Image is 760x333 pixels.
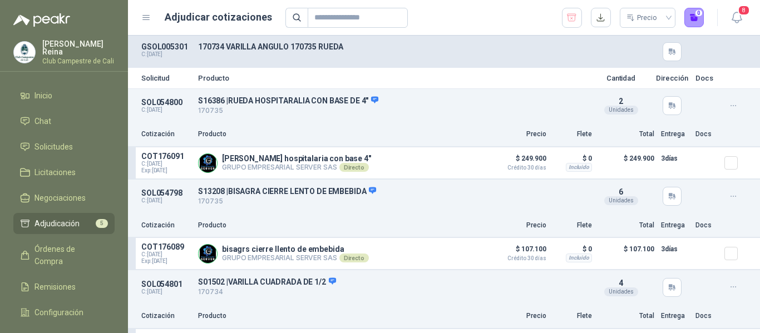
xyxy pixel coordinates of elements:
p: SOL054801 [141,280,191,289]
a: Licitaciones [13,162,115,183]
span: Negociaciones [34,192,86,204]
span: Adjudicación [34,217,80,230]
button: 0 [684,8,704,28]
div: Incluido [566,163,592,172]
img: Company Logo [14,42,35,63]
span: Licitaciones [34,166,76,178]
span: 2 [619,97,623,106]
button: 8 [727,8,747,28]
span: C: [DATE] [141,161,191,167]
p: Dirección [655,74,689,82]
p: COT176089 [141,242,191,251]
p: Precio [491,311,546,321]
p: SOL054798 [141,188,191,197]
p: Cantidad [593,74,649,82]
span: Crédito 30 días [491,256,546,261]
span: Exp: [DATE] [141,258,191,265]
a: Solicitudes [13,136,115,157]
p: SOL054800 [141,98,191,107]
p: Producto [198,74,586,82]
div: Precio [626,9,659,26]
p: $ 107.100 [599,242,654,265]
p: C: [DATE] [141,289,191,295]
p: Cotización [141,220,191,231]
p: C: [DATE] [141,197,191,204]
p: Total [599,129,654,140]
p: [PERSON_NAME] hospitalaria con base 4" [222,154,371,163]
a: Adjudicación5 [13,213,115,234]
p: Producto [198,220,484,231]
p: bisagrs cierre llento de embebida [222,245,369,254]
p: Precio [491,129,546,140]
img: Company Logo [199,245,217,263]
div: Directo [339,254,369,262]
span: Inicio [34,90,52,102]
p: GRUPO EMPRESARIAL SERVER SAS [222,163,371,172]
span: Exp: [DATE] [141,167,191,174]
p: 3 días [661,242,689,256]
a: Negociaciones [13,187,115,208]
p: Producto [198,129,484,140]
span: Remisiones [34,281,76,293]
p: Cotización [141,129,191,140]
img: Company Logo [199,154,217,172]
a: Inicio [13,85,115,106]
div: Incluido [566,254,592,262]
p: S01502 | VARILLA CUADRADA DE 1/2 [198,277,586,287]
p: C: [DATE] [141,107,191,113]
p: 3 días [661,152,689,165]
p: Flete [553,311,592,321]
p: S13208 | BISAGRA CIERRE LENTO DE EMBEBIDA [198,186,586,196]
span: Órdenes de Compra [34,243,104,267]
p: Docs [695,129,718,140]
p: Cotización [141,311,191,321]
p: [PERSON_NAME] Reina [42,40,115,56]
p: Flete [553,129,592,140]
span: 5 [96,219,108,228]
p: Total [599,311,654,321]
p: Docs [695,311,718,321]
p: 170734 VARILLA ANGULO 170735 RUEDA [198,42,586,51]
a: Órdenes de Compra [13,238,115,272]
a: Chat [13,111,115,132]
span: 6 [619,187,623,196]
p: $ 249.900 [491,152,546,171]
p: $ 0 [553,242,592,256]
p: Precio [491,220,546,231]
p: Entrega [661,129,689,140]
span: Solicitudes [34,141,73,153]
p: COT176091 [141,152,191,161]
h1: Adjudicar cotizaciones [165,9,272,25]
span: Chat [34,115,51,127]
p: GSOL005301 [141,42,191,51]
p: Producto [198,311,484,321]
a: Remisiones [13,276,115,297]
img: Logo peakr [13,13,70,27]
p: Flete [553,220,592,231]
p: $ 107.100 [491,242,546,261]
span: 8 [738,5,750,16]
p: Club Campestre de Cali [42,58,115,64]
div: Unidades [604,287,638,296]
p: S16386 | RUEDA HOSPITARALIA CON BASE DE 4" [198,96,586,106]
span: C: [DATE] [141,251,191,258]
p: $ 0 [553,152,592,165]
div: Unidades [604,106,638,115]
p: $ 249.900 [599,152,654,174]
a: Configuración [13,302,115,323]
p: 170735 [198,196,586,207]
div: Directo [339,163,369,172]
div: Unidades [604,196,638,205]
p: 170735 [198,106,586,116]
span: 4 [619,279,623,287]
p: Docs [695,220,718,231]
p: Solicitud [141,74,191,82]
p: C: [DATE] [141,51,191,58]
p: Entrega [661,220,689,231]
span: Crédito 30 días [491,165,546,171]
span: Configuración [34,306,83,319]
p: Total [599,220,654,231]
p: Docs [695,74,718,82]
p: GRUPO EMPRESARIAL SERVER SAS [222,254,369,262]
p: 170734 [198,287,586,297]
